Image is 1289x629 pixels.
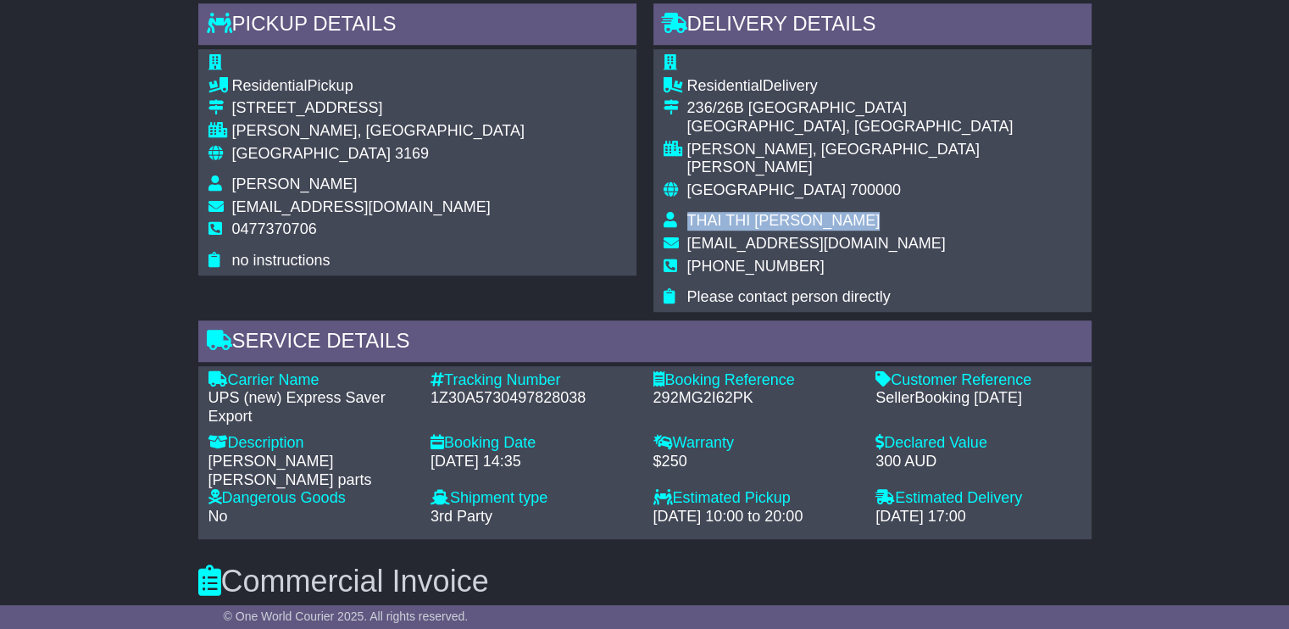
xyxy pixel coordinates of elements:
[208,453,414,489] div: [PERSON_NAME] [PERSON_NAME] parts
[395,145,429,162] span: 3169
[687,235,946,252] span: [EMAIL_ADDRESS][DOMAIN_NAME]
[653,453,859,471] div: $250
[431,508,492,525] span: 3rd Party
[198,320,1092,366] div: Service Details
[198,565,1092,598] h3: Commercial Invoice
[687,77,763,94] span: Residential
[875,453,1081,471] div: 300 AUD
[653,371,859,390] div: Booking Reference
[653,508,859,526] div: [DATE] 10:00 to 20:00
[232,77,308,94] span: Residential
[198,3,636,49] div: Pickup Details
[208,489,414,508] div: Dangerous Goods
[875,389,1081,408] div: SellerBooking [DATE]
[653,489,859,508] div: Estimated Pickup
[431,434,636,453] div: Booking Date
[687,288,891,305] span: Please contact person directly
[687,212,881,229] span: THAI THI [PERSON_NAME]
[653,3,1092,49] div: Delivery Details
[208,508,228,525] span: No
[208,389,414,426] div: UPS (new) Express Saver Export
[224,610,469,623] span: © One World Courier 2025. All rights reserved.
[687,258,825,275] span: [PHONE_NUMBER]
[431,489,636,508] div: Shipment type
[431,371,636,390] div: Tracking Number
[208,371,414,390] div: Carrier Name
[875,489,1081,508] div: Estimated Delivery
[653,434,859,453] div: Warranty
[875,434,1081,453] div: Declared Value
[850,181,901,198] span: 700000
[687,99,1081,118] div: 236/26B [GEOGRAPHIC_DATA]
[653,389,859,408] div: 292MG2I62PK
[875,508,1081,526] div: [DATE] 17:00
[687,118,1081,136] div: [GEOGRAPHIC_DATA], [GEOGRAPHIC_DATA]
[232,175,358,192] span: [PERSON_NAME]
[232,198,491,215] span: [EMAIL_ADDRESS][DOMAIN_NAME]
[687,141,1081,177] div: [PERSON_NAME], [GEOGRAPHIC_DATA][PERSON_NAME]
[431,389,636,408] div: 1Z30A5730497828038
[232,252,331,269] span: no instructions
[208,434,414,453] div: Description
[232,99,525,118] div: [STREET_ADDRESS]
[431,453,636,471] div: [DATE] 14:35
[232,122,525,141] div: [PERSON_NAME], [GEOGRAPHIC_DATA]
[232,77,525,96] div: Pickup
[687,181,846,198] span: [GEOGRAPHIC_DATA]
[232,220,317,237] span: 0477370706
[232,145,391,162] span: [GEOGRAPHIC_DATA]
[687,77,1081,96] div: Delivery
[875,371,1081,390] div: Customer Reference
